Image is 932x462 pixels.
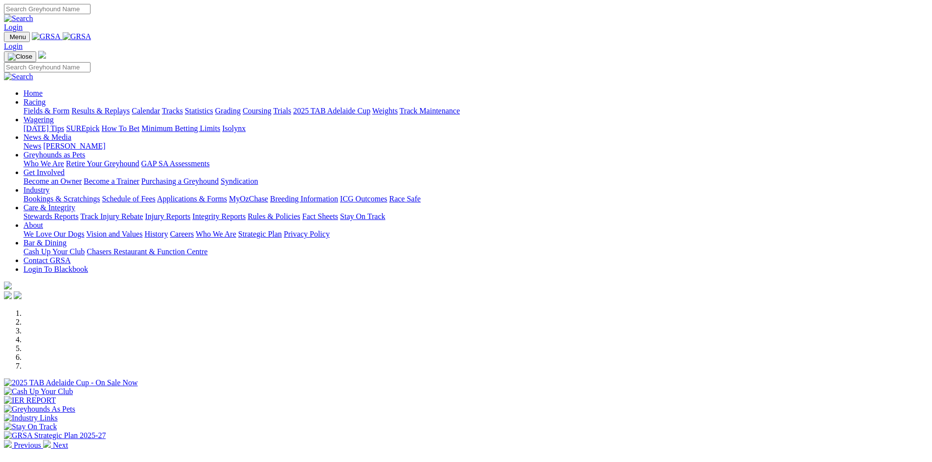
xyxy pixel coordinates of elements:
[340,212,385,220] a: Stay On Track
[23,195,100,203] a: Bookings & Scratchings
[66,124,99,132] a: SUREpick
[23,221,43,229] a: About
[23,168,65,176] a: Get Involved
[23,247,85,256] a: Cash Up Your Club
[23,177,82,185] a: Become an Owner
[170,230,194,238] a: Careers
[4,72,33,81] img: Search
[4,282,12,289] img: logo-grsa-white.png
[238,230,282,238] a: Strategic Plan
[4,291,12,299] img: facebook.svg
[23,159,64,168] a: Who We Are
[23,151,85,159] a: Greyhounds as Pets
[4,405,75,414] img: Greyhounds As Pets
[196,230,236,238] a: Who We Are
[14,441,41,449] span: Previous
[215,107,241,115] a: Grading
[302,212,338,220] a: Fact Sheets
[4,14,33,23] img: Search
[43,441,68,449] a: Next
[66,159,139,168] a: Retire Your Greyhound
[23,256,70,264] a: Contact GRSA
[4,23,23,31] a: Login
[132,107,160,115] a: Calendar
[4,51,36,62] button: Toggle navigation
[4,62,91,72] input: Search
[10,33,26,41] span: Menu
[23,115,54,124] a: Wagering
[23,195,928,203] div: Industry
[84,177,139,185] a: Become a Trainer
[14,291,22,299] img: twitter.svg
[4,396,56,405] img: IER REPORT
[23,239,67,247] a: Bar & Dining
[293,107,370,115] a: 2025 TAB Adelaide Cup
[141,124,220,132] a: Minimum Betting Limits
[4,32,30,42] button: Toggle navigation
[23,230,84,238] a: We Love Our Dogs
[71,107,130,115] a: Results & Replays
[86,230,142,238] a: Vision and Values
[4,378,138,387] img: 2025 TAB Adelaide Cup - On Sale Now
[243,107,272,115] a: Coursing
[80,212,143,220] a: Track Injury Rebate
[144,230,168,238] a: History
[43,142,105,150] a: [PERSON_NAME]
[185,107,213,115] a: Statistics
[8,53,32,61] img: Close
[23,177,928,186] div: Get Involved
[23,142,41,150] a: News
[102,124,140,132] a: How To Bet
[4,441,43,449] a: Previous
[222,124,246,132] a: Isolynx
[32,32,61,41] img: GRSA
[389,195,420,203] a: Race Safe
[23,107,928,115] div: Racing
[23,186,49,194] a: Industry
[4,431,106,440] img: GRSA Strategic Plan 2025-27
[23,107,69,115] a: Fields & Form
[4,387,73,396] img: Cash Up Your Club
[400,107,460,115] a: Track Maintenance
[270,195,338,203] a: Breeding Information
[162,107,183,115] a: Tracks
[157,195,227,203] a: Applications & Forms
[23,212,928,221] div: Care & Integrity
[141,177,219,185] a: Purchasing a Greyhound
[23,124,64,132] a: [DATE] Tips
[23,265,88,273] a: Login To Blackbook
[4,422,57,431] img: Stay On Track
[4,414,58,422] img: Industry Links
[23,89,43,97] a: Home
[43,440,51,448] img: chevron-right-pager-white.svg
[63,32,91,41] img: GRSA
[372,107,398,115] a: Weights
[340,195,387,203] a: ICG Outcomes
[53,441,68,449] span: Next
[229,195,268,203] a: MyOzChase
[38,51,46,59] img: logo-grsa-white.png
[145,212,190,220] a: Injury Reports
[4,440,12,448] img: chevron-left-pager-white.svg
[23,124,928,133] div: Wagering
[273,107,291,115] a: Trials
[23,159,928,168] div: Greyhounds as Pets
[4,42,23,50] a: Login
[23,133,71,141] a: News & Media
[4,4,91,14] input: Search
[23,142,928,151] div: News & Media
[248,212,300,220] a: Rules & Policies
[221,177,258,185] a: Syndication
[192,212,246,220] a: Integrity Reports
[23,247,928,256] div: Bar & Dining
[23,230,928,239] div: About
[141,159,210,168] a: GAP SA Assessments
[87,247,207,256] a: Chasers Restaurant & Function Centre
[23,203,75,212] a: Care & Integrity
[23,98,45,106] a: Racing
[23,212,78,220] a: Stewards Reports
[102,195,155,203] a: Schedule of Fees
[284,230,330,238] a: Privacy Policy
